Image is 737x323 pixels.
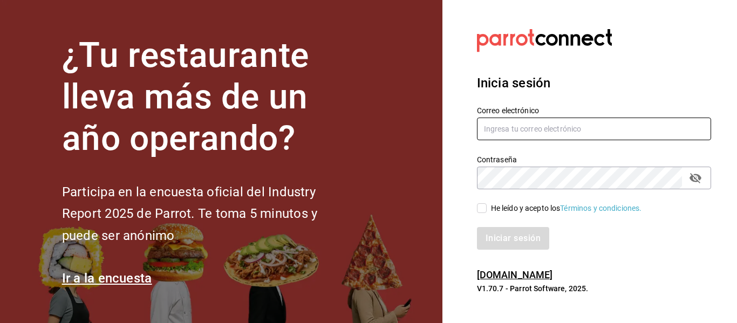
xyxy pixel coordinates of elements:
h3: Inicia sesión [477,73,711,93]
a: Términos y condiciones. [560,204,642,212]
div: He leído y acepto los [491,203,642,214]
p: V1.70.7 - Parrot Software, 2025. [477,283,711,294]
h1: ¿Tu restaurante lleva más de un año operando? [62,35,353,159]
label: Correo electrónico [477,107,711,114]
h2: Participa en la encuesta oficial del Industry Report 2025 de Parrot. Te toma 5 minutos y puede se... [62,181,353,247]
label: Contraseña [477,156,711,163]
a: Ir a la encuesta [62,271,152,286]
a: [DOMAIN_NAME] [477,269,553,280]
input: Ingresa tu correo electrónico [477,118,711,140]
button: passwordField [686,169,705,187]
